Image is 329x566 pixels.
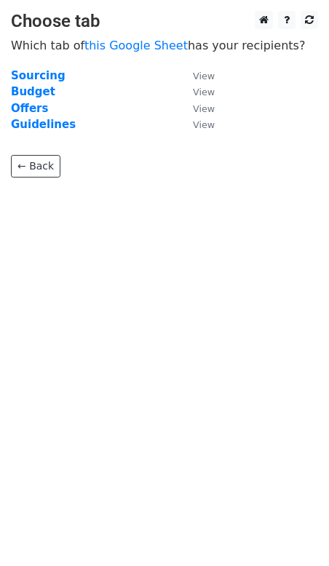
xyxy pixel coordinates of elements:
a: Offers [11,102,48,115]
small: View [193,71,215,81]
a: Sourcing [11,69,66,82]
a: this Google Sheet [84,39,188,52]
small: View [193,119,215,130]
h3: Choose tab [11,11,318,32]
p: Which tab of has your recipients? [11,38,318,53]
a: View [178,102,215,115]
a: Guidelines [11,118,76,131]
small: View [193,87,215,97]
a: Budget [11,85,55,98]
small: View [193,103,215,114]
a: View [178,85,215,98]
a: View [178,118,215,131]
a: View [178,69,215,82]
a: ← Back [11,155,60,178]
